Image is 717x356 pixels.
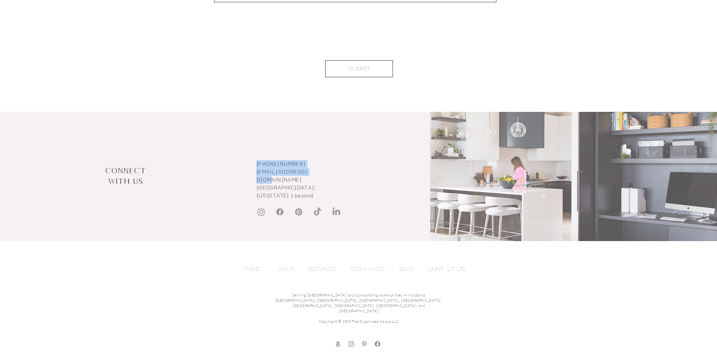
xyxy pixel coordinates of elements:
a: CONTACT US [425,263,476,275]
img: Q2untitled-7277-Enhanced-NR.jpg [430,112,717,253]
img: Instagram [347,340,355,348]
a: BLOG [396,263,425,275]
img: Instagram [256,207,266,217]
img: Facebook [275,207,285,217]
ul: Social Bar [256,207,341,217]
p: RESOURCES [346,263,388,275]
span: Serving [GEOGRAPHIC_DATA] and surrounding communities — including [GEOGRAPHIC_DATA], [GEOGRAPHIC_... [275,293,442,313]
a: [PHONE_NUMBER] [256,160,306,167]
img: amazon store front [334,340,342,348]
a: [EMAIL_ADDRESS][DOMAIN_NAME]​ [256,168,308,183]
p: BLOG [396,263,419,275]
img: Pinterest [361,340,368,348]
img: Pinterest [294,207,303,217]
img: facebook [374,340,381,348]
p: SERVICES [304,263,339,275]
span: With Us [108,177,143,185]
p: ABOUT [271,263,298,275]
span: [EMAIL_ADDRESS][DOMAIN_NAME] [256,168,308,183]
p: HOME [240,263,264,275]
a: SERVICES [304,263,346,275]
ul: Social Bar [334,340,381,348]
span: Copyright © 2025 The Organized House LLC [319,320,398,324]
iframe: reCAPTCHA [215,12,303,35]
a: RESOURCES [346,263,396,275]
button: SUBMIT [325,60,393,77]
img: LinkedIn [332,207,341,217]
span: [GEOGRAPHIC_DATA], [US_STATE] + beyond [256,184,316,199]
nav: Site [240,263,476,275]
p: CONTACT US [425,263,469,275]
span: Connect [105,166,146,175]
a: HOME [240,263,271,275]
a: ABOUT [271,263,304,275]
span: SUBMIT [348,65,370,73]
img: TikTok [313,207,322,217]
